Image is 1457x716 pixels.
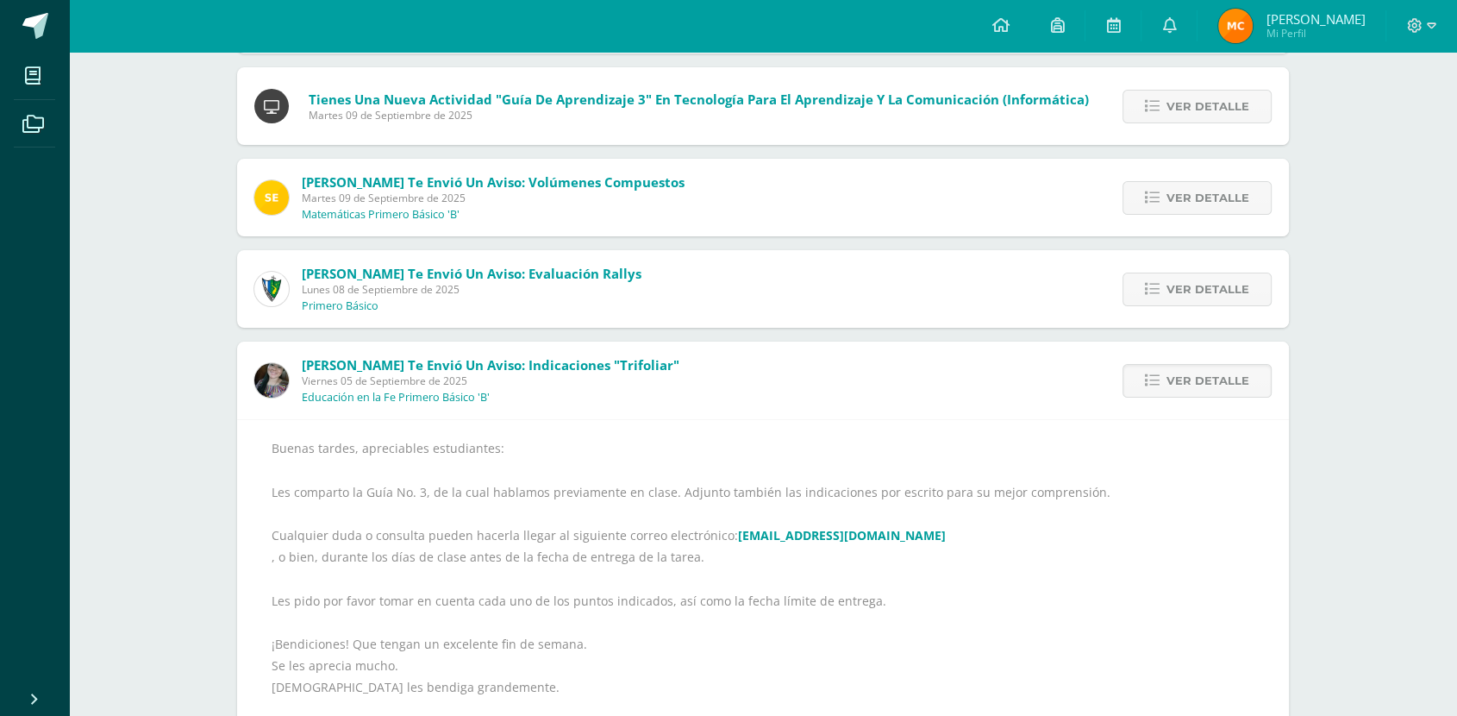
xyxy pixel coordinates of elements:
a: [EMAIL_ADDRESS][DOMAIN_NAME] [738,527,946,543]
img: 8322e32a4062cfa8b237c59eedf4f548.png [254,363,289,398]
span: Mi Perfil [1266,26,1365,41]
span: Tienes una nueva actividad "Guía de aprendizaje 3" En Tecnología para el Aprendizaje y la Comunic... [309,91,1089,108]
span: Viernes 05 de Septiembre de 2025 [302,374,679,388]
span: Martes 09 de Septiembre de 2025 [309,108,1089,122]
p: Primero Básico [302,299,378,313]
span: [PERSON_NAME] te envió un aviso: Volúmenes Compuestos [302,173,685,191]
span: Ver detalle [1166,365,1249,397]
p: Educación en la Fe Primero Básico 'B' [302,391,490,405]
img: 03c2987289e60ca238394da5f82a525a.png [254,180,289,215]
span: Ver detalle [1166,91,1249,122]
span: [PERSON_NAME] [1266,10,1365,28]
p: Matemáticas Primero Básico 'B' [302,208,460,222]
img: 9f174a157161b4ddbe12118a61fed988.png [254,272,289,306]
span: [PERSON_NAME] te envió un aviso: Indicaciones "Trifoliar" [302,356,679,374]
span: Ver detalle [1166,182,1249,214]
span: Martes 09 de Septiembre de 2025 [302,191,685,205]
img: 7cf7247d9a1789c4c95849e5e07160ff.png [1218,9,1253,43]
span: Lunes 08 de Septiembre de 2025 [302,282,641,297]
span: [PERSON_NAME] te envió un aviso: Evaluación Rallys [302,265,641,282]
span: Ver detalle [1166,273,1249,305]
